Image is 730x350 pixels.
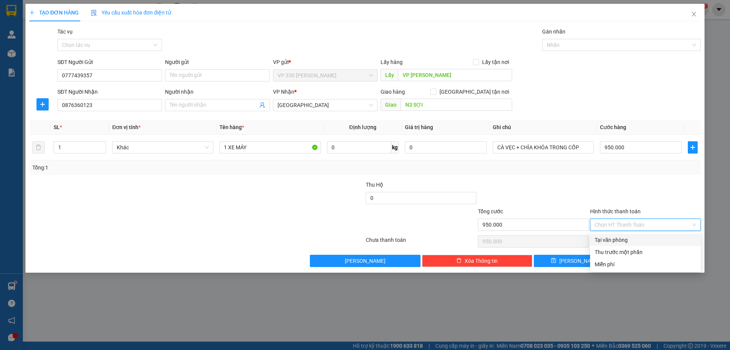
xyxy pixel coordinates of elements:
[688,144,697,150] span: plus
[345,257,386,265] span: [PERSON_NAME]
[398,69,512,81] input: Dọc đường
[349,124,376,130] span: Định lượng
[391,141,399,153] span: kg
[98,25,152,35] div: 0973040660
[600,124,626,130] span: Cước hàng
[542,29,565,35] label: Gán nhãn
[490,120,597,135] th: Ghi chú
[493,141,594,153] input: Ghi Chú
[381,89,405,95] span: Giao hàng
[165,88,270,96] div: Người nhận
[534,255,616,267] button: save[PERSON_NAME]
[401,99,512,111] input: Dọc đường
[29,10,79,16] span: TẠO ĐƠN HÀNG
[595,260,696,268] div: Miễn phí
[436,88,512,96] span: [GEOGRAPHIC_DATA] tận nơi
[91,10,171,16] span: Yêu cầu xuất hóa đơn điện tử
[32,141,44,153] button: delete
[98,35,133,62] span: TAM HIỆP
[456,258,462,264] span: delete
[259,102,265,108] span: user-add
[98,40,109,48] span: DĐ:
[278,99,373,111] span: Khánh Hòa
[54,124,60,130] span: SL
[6,29,17,37] span: DĐ:
[381,59,403,65] span: Lấy hàng
[595,236,696,244] div: Tại văn phòng
[559,257,600,265] span: [PERSON_NAME]
[422,255,533,267] button: deleteXóa Thông tin
[595,248,696,256] div: Thu trước một phần
[219,124,244,130] span: Tên hàng
[57,29,73,35] label: Tác vụ
[117,142,209,153] span: Khác
[57,88,162,96] div: SĐT Người Nhận
[405,141,487,153] input: 0
[165,58,270,66] div: Người gửi
[551,258,556,264] span: save
[683,4,705,25] button: Close
[465,257,498,265] span: Xóa Thông tin
[366,182,383,188] span: Thu Hộ
[381,99,401,111] span: Giao
[310,255,421,267] button: [PERSON_NAME]
[32,163,282,172] div: Tổng: 1
[98,6,152,25] div: VP An Sương
[590,208,641,214] label: Hình thức thanh toán
[219,141,321,153] input: VD: Bàn, Ghế
[478,208,503,214] span: Tổng cước
[688,141,698,153] button: plus
[691,11,697,17] span: close
[98,7,117,15] span: Nhận:
[6,25,93,51] span: VP [PERSON_NAME]
[36,98,49,110] button: plus
[479,58,512,66] span: Lấy tận nơi
[29,10,35,15] span: plus
[37,101,48,107] span: plus
[57,58,162,66] div: SĐT Người Gửi
[273,89,294,95] span: VP Nhận
[405,124,433,130] span: Giá trị hàng
[6,6,93,25] div: VP 330 [PERSON_NAME]
[112,124,141,130] span: Đơn vị tính
[278,70,373,81] span: VP 330 Lê Duẫn
[381,69,398,81] span: Lấy
[365,236,477,249] div: Chưa thanh toán
[273,58,378,66] div: VP gửi
[6,7,18,15] span: Gửi:
[91,10,97,16] img: icon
